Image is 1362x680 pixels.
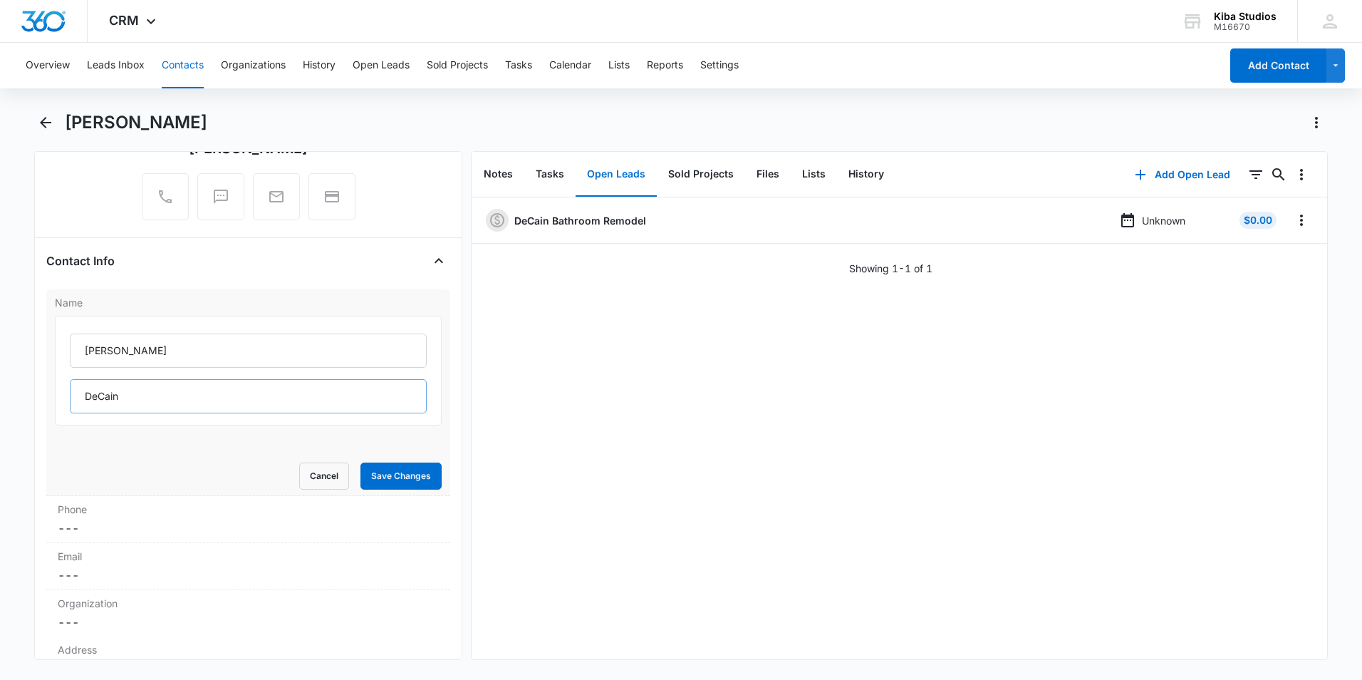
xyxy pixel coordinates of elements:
[1142,213,1185,228] p: Unknown
[26,43,70,88] button: Overview
[70,334,427,368] input: First Name
[1230,48,1326,83] button: Add Contact
[549,43,591,88] button: Calendar
[299,463,349,490] button: Cancel
[1244,163,1267,186] button: Filters
[58,549,439,564] label: Email
[58,614,439,631] dd: ---
[87,43,145,88] button: Leads Inbox
[514,213,646,228] a: DeCain Bathroom Remodel
[1239,212,1277,229] div: $0.00
[55,295,442,310] label: Name
[1305,111,1328,134] button: Actions
[58,520,439,537] dd: ---
[65,112,207,133] h1: [PERSON_NAME]
[303,43,336,88] button: History
[657,153,745,197] button: Sold Projects
[849,261,932,276] p: Showing 1-1 of 1
[353,43,410,88] button: Open Leads
[34,111,56,134] button: Back
[837,153,895,197] button: History
[109,13,139,28] span: CRM
[524,153,576,197] button: Tasks
[70,379,427,413] input: Last Name
[46,252,115,269] h4: Contact Info
[505,43,532,88] button: Tasks
[1214,11,1277,22] div: account name
[58,596,439,611] label: Organization
[700,43,739,88] button: Settings
[46,496,450,543] div: Phone---
[427,43,488,88] button: Sold Projects
[58,502,439,517] label: Phone
[360,463,442,490] button: Save Changes
[427,249,450,272] button: Close
[1290,209,1313,232] button: Overflow Menu
[745,153,791,197] button: Files
[221,43,286,88] button: Organizations
[1121,158,1244,192] button: Add Open Lead
[576,153,657,197] button: Open Leads
[46,590,450,637] div: Organization---
[647,43,683,88] button: Reports
[1214,22,1277,32] div: account id
[472,153,524,197] button: Notes
[608,43,630,88] button: Lists
[46,543,450,590] div: Email---
[58,567,439,584] dd: ---
[162,43,204,88] button: Contacts
[1267,163,1290,186] button: Search...
[791,153,837,197] button: Lists
[1290,163,1313,186] button: Overflow Menu
[58,642,439,657] label: Address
